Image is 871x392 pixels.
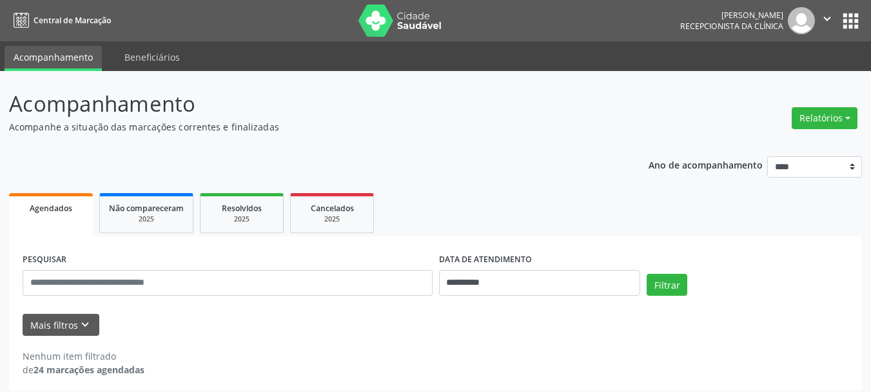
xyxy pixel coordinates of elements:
a: Beneficiários [115,46,189,68]
i: keyboard_arrow_down [78,318,92,332]
button: apps [839,10,862,32]
span: Agendados [30,203,72,214]
div: 2025 [109,214,184,224]
strong: 24 marcações agendadas [34,364,144,376]
span: Central de Marcação [34,15,111,26]
button: Filtrar [647,274,687,296]
a: Central de Marcação [9,10,111,31]
div: de [23,363,144,377]
label: DATA DE ATENDIMENTO [439,250,532,270]
p: Acompanhamento [9,88,606,120]
span: Cancelados [311,203,354,214]
span: Não compareceram [109,203,184,214]
a: Acompanhamento [5,46,102,71]
img: img [788,7,815,34]
div: [PERSON_NAME] [680,10,783,21]
div: 2025 [300,214,364,224]
label: PESQUISAR [23,250,66,270]
span: Resolvidos [222,203,262,214]
button: Mais filtroskeyboard_arrow_down [23,314,99,336]
div: Nenhum item filtrado [23,349,144,363]
span: Recepcionista da clínica [680,21,783,32]
i:  [820,12,834,26]
p: Acompanhe a situação das marcações correntes e finalizadas [9,120,606,134]
button: Relatórios [792,107,857,129]
button:  [815,7,839,34]
p: Ano de acompanhamento [649,156,763,172]
div: 2025 [210,214,274,224]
